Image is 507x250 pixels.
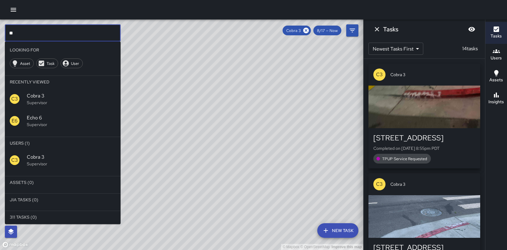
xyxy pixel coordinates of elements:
button: Insights [485,88,507,110]
span: Cobra 3 [283,28,305,33]
h6: Users [491,55,502,62]
li: Looking For [5,44,121,56]
h6: Tasks [491,33,502,40]
p: Completed on [DATE] 8:55pm PDT [373,145,475,151]
div: E6Echo 6Supervisor [5,110,121,132]
span: TPUP Service Requested [378,156,431,161]
button: C3Cobra 3[STREET_ADDRESS]Completed on [DATE] 8:55pm PDTTPUP Service Requested [368,64,480,168]
p: C3 [11,95,18,103]
span: 8/17 — Now [313,28,341,33]
h6: Tasks [383,24,398,34]
li: Jia Tasks (0) [5,194,121,206]
div: Cobra 3 [283,26,311,35]
p: 14 tasks [460,45,480,52]
div: Task [36,58,58,68]
p: Supervisor [27,161,116,167]
span: Cobra 3 [27,153,116,161]
p: Supervisor [27,100,116,106]
span: Cobra 3 [27,92,116,100]
span: Cobra 3 [390,72,475,78]
p: C3 [376,71,383,78]
div: Asset [10,58,34,68]
button: Dismiss [371,23,383,35]
div: [STREET_ADDRESS] [373,133,475,143]
li: Recently Viewed [5,76,121,88]
p: E6 [12,117,18,125]
li: Assets (0) [5,176,121,188]
li: 311 Tasks (0) [5,211,121,223]
span: Task [43,61,58,66]
p: Supervisor [27,121,116,128]
span: User [68,61,83,66]
div: C3Cobra 3Supervisor [5,149,121,171]
li: Users (1) [5,137,121,149]
button: Assets [485,66,507,88]
button: Users [485,44,507,66]
span: Asset [17,61,33,66]
button: New Task [317,223,358,238]
p: C3 [11,157,18,164]
div: Newest Tasks First [368,43,423,55]
p: C3 [376,181,383,188]
span: Cobra 3 [390,181,475,187]
span: Echo 6 [27,114,116,121]
h6: Assets [489,77,503,83]
h6: Insights [488,99,504,105]
button: Blur [466,23,478,35]
button: Tasks [485,22,507,44]
div: C3Cobra 3Supervisor [5,88,121,110]
button: Filters [346,24,358,37]
div: User [61,58,83,68]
